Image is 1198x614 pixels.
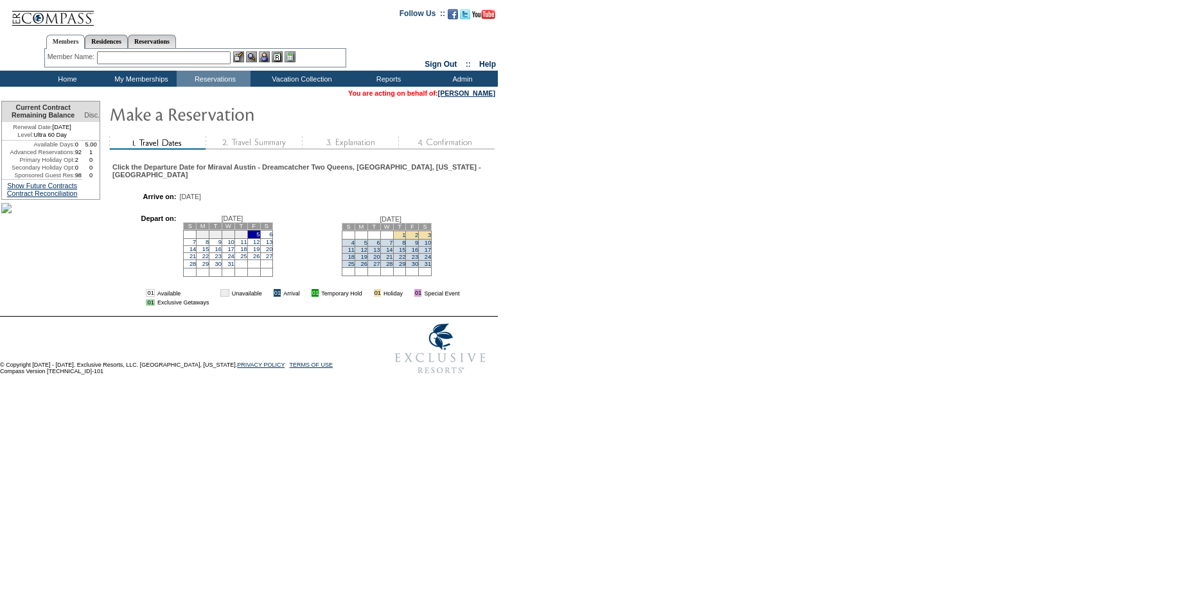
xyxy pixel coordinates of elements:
[266,246,272,252] a: 20
[348,261,355,267] a: 25
[222,230,234,238] td: 3
[2,122,82,131] td: [DATE]
[240,246,247,252] a: 18
[274,289,281,297] td: 01
[367,223,380,230] td: T
[2,171,75,179] td: Sponsored Guest Res:
[415,232,418,238] a: 2
[460,9,470,19] img: Follow us on Twitter
[364,240,367,246] a: 5
[202,253,209,259] a: 22
[303,290,309,296] img: i.gif
[218,239,222,245] a: 9
[119,215,176,280] td: Depart on:
[197,230,209,238] td: 1
[202,261,209,267] a: 29
[146,289,154,297] td: 01
[2,164,75,171] td: Secondary Holiday Opt:
[448,13,458,21] a: Become our fan on Facebook
[253,246,260,252] a: 19
[386,247,392,253] a: 14
[75,141,83,148] td: 0
[405,290,412,296] img: i.gif
[399,254,405,260] a: 22
[428,232,431,238] a: 3
[412,261,418,267] a: 30
[266,253,272,259] a: 27
[425,247,431,253] a: 17
[112,163,493,179] div: Click the Departure Date for Miraval Austin - Dreamcatcher Two Queens, [GEOGRAPHIC_DATA], [US_STA...
[234,222,247,229] td: T
[128,35,176,48] a: Reservations
[119,193,176,200] td: Arrive on:
[246,51,257,62] img: View
[75,148,83,156] td: 92
[383,289,403,297] td: Holiday
[46,35,85,49] a: Members
[146,299,154,306] td: 01
[266,239,272,245] a: 13
[29,71,103,87] td: Home
[398,136,495,150] img: step4_state1.gif
[419,223,432,230] td: S
[415,240,418,246] a: 9
[247,222,260,229] td: F
[425,240,431,246] a: 10
[479,60,496,69] a: Help
[232,289,262,297] td: Unavailable
[189,246,196,252] a: 14
[360,254,367,260] a: 19
[283,289,300,297] td: Arrival
[193,239,196,245] a: 7
[260,222,273,229] td: S
[425,60,457,69] a: Sign Out
[412,254,418,260] a: 23
[7,182,77,189] a: Show Future Contracts
[222,222,234,229] td: W
[82,148,100,156] td: 1
[247,230,260,238] td: 5
[82,164,100,171] td: 0
[360,261,367,267] a: 26
[227,253,234,259] a: 24
[265,290,271,296] img: i.gif
[400,8,445,23] td: Follow Us ::
[360,247,367,253] a: 12
[227,246,234,252] a: 17
[206,136,302,150] img: step2_state1.gif
[425,254,431,260] a: 24
[253,253,260,259] a: 26
[373,254,380,260] a: 20
[272,51,283,62] img: Reservations
[109,101,366,127] img: Make Reservation
[2,156,75,164] td: Primary Holiday Opt:
[75,156,83,164] td: 2
[402,232,405,238] a: 1
[251,71,350,87] td: Vacation Collection
[211,290,218,296] img: i.gif
[2,148,75,156] td: Advanced Reservations:
[75,164,83,171] td: 0
[2,101,82,122] td: Current Contract Remaining Balance
[386,261,392,267] a: 28
[472,13,495,21] a: Subscribe to our YouTube Channel
[321,289,362,297] td: Temporary Hold
[215,253,222,259] a: 23
[209,230,222,238] td: 2
[348,247,355,253] a: 11
[222,215,243,222] span: [DATE]
[393,223,406,230] td: T
[355,223,368,230] td: M
[472,10,495,19] img: Subscribe to our YouTube Channel
[259,51,270,62] img: Impersonate
[237,362,285,368] a: PRIVACY POLICY
[348,89,495,97] span: You are acting on behalf of:
[189,261,196,267] a: 28
[383,317,498,381] img: Exclusive Resorts
[412,247,418,253] a: 16
[184,222,197,229] td: S
[85,35,128,48] a: Residences
[399,247,405,253] a: 15
[75,171,83,179] td: 98
[13,123,52,131] span: Renewal Date:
